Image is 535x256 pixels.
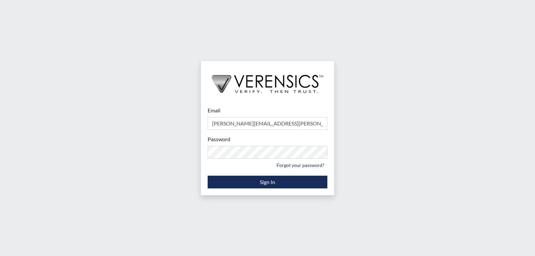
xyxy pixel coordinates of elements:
button: Sign In [208,176,327,188]
label: Email [208,106,220,114]
img: logo-wide-black.2aad4157.png [201,61,334,100]
input: Email [208,117,327,130]
label: Password [208,135,230,143]
a: Forgot your password? [274,160,327,170]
